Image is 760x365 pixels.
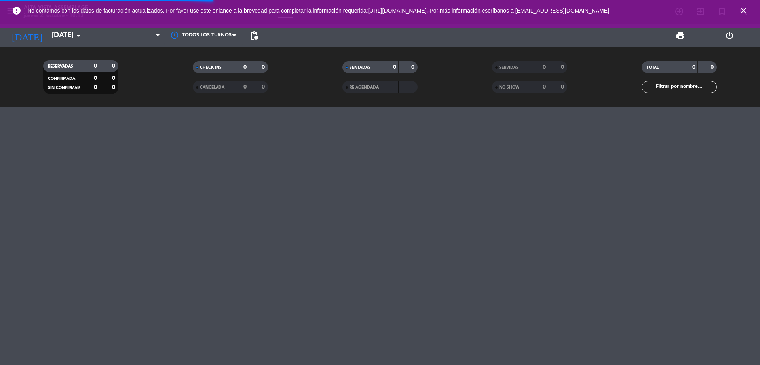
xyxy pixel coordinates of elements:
[411,64,416,70] strong: 0
[112,76,117,81] strong: 0
[739,6,748,15] i: close
[543,84,546,90] strong: 0
[48,86,80,90] span: SIN CONFIRMAR
[368,8,427,14] a: [URL][DOMAIN_NAME]
[705,24,754,47] div: LOG OUT
[94,63,97,69] strong: 0
[6,27,48,44] i: [DATE]
[427,8,609,14] a: . Por más información escríbanos a [EMAIL_ADDRESS][DOMAIN_NAME]
[711,64,715,70] strong: 0
[94,76,97,81] strong: 0
[200,66,222,70] span: CHECK INS
[646,66,659,70] span: TOTAL
[262,64,266,70] strong: 0
[200,85,224,89] span: CANCELADA
[676,31,685,40] span: print
[262,84,266,90] strong: 0
[249,31,259,40] span: pending_actions
[692,64,695,70] strong: 0
[243,84,247,90] strong: 0
[543,64,546,70] strong: 0
[48,77,75,81] span: CONFIRMADA
[350,66,370,70] span: SENTADAS
[561,84,566,90] strong: 0
[725,31,734,40] i: power_settings_new
[655,83,716,91] input: Filtrar por nombre...
[243,64,247,70] strong: 0
[393,64,396,70] strong: 0
[48,64,73,68] span: RESERVADAS
[499,66,519,70] span: SERVIDAS
[12,6,21,15] i: error
[350,85,379,89] span: RE AGENDADA
[94,85,97,90] strong: 0
[112,85,117,90] strong: 0
[646,82,655,92] i: filter_list
[112,63,117,69] strong: 0
[27,8,609,14] span: No contamos con los datos de facturación actualizados. Por favor use este enlance a la brevedad p...
[499,85,519,89] span: NO SHOW
[561,64,566,70] strong: 0
[74,31,83,40] i: arrow_drop_down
